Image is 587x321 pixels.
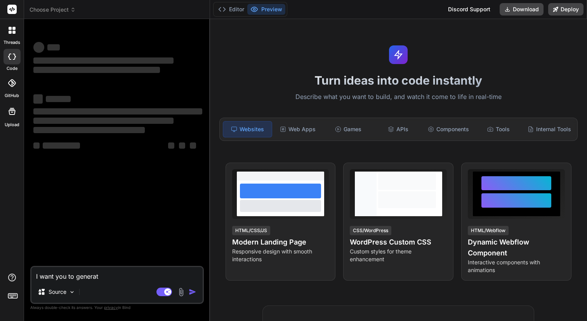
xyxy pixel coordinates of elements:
p: Responsive design with smooth interactions [232,248,329,263]
h4: Modern Landing Page [232,237,329,248]
span: ‌ [168,142,174,149]
div: APIs [374,121,422,137]
p: Custom styles for theme enhancement [350,248,447,263]
div: Tools [474,121,523,137]
h1: Turn ideas into code instantly [215,73,583,87]
div: HTML/Webflow [468,226,509,235]
label: GitHub [5,92,19,99]
span: ‌ [43,142,80,149]
span: ‌ [33,57,174,64]
div: HTML/CSS/JS [232,226,270,235]
button: Deploy [548,3,584,16]
p: Always double-check its answers. Your in Bind [30,304,204,311]
h4: Dynamic Webflow Component [468,237,565,259]
img: Pick Models [69,289,75,295]
span: ‌ [33,42,44,53]
span: ‌ [47,44,60,50]
div: Components [424,121,473,137]
span: privacy [104,305,118,310]
span: ‌ [46,96,71,102]
div: Web Apps [274,121,322,137]
img: icon [189,288,196,296]
button: Download [500,3,544,16]
label: threads [3,39,20,46]
h4: WordPress Custom CSS [350,237,447,248]
img: attachment [177,288,186,297]
span: ‌ [33,94,43,104]
span: ‌ [33,118,174,124]
span: Choose Project [30,6,76,14]
button: Editor [215,4,247,15]
span: ‌ [33,67,160,73]
button: Preview [247,4,285,15]
div: Internal Tools [524,121,574,137]
span: ‌ [33,108,202,115]
textarea: I want you to generat [31,267,203,281]
div: Websites [223,121,272,137]
p: Interactive components with animations [468,259,565,274]
span: ‌ [33,142,40,149]
div: Discord Support [443,3,495,16]
span: ‌ [33,127,145,133]
label: code [7,65,17,72]
div: CSS/WordPress [350,226,391,235]
span: ‌ [190,142,196,149]
div: Games [324,121,372,137]
span: ‌ [179,142,185,149]
p: Describe what you want to build, and watch it come to life in real-time [215,92,583,102]
label: Upload [5,121,19,128]
p: Source [49,288,66,296]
